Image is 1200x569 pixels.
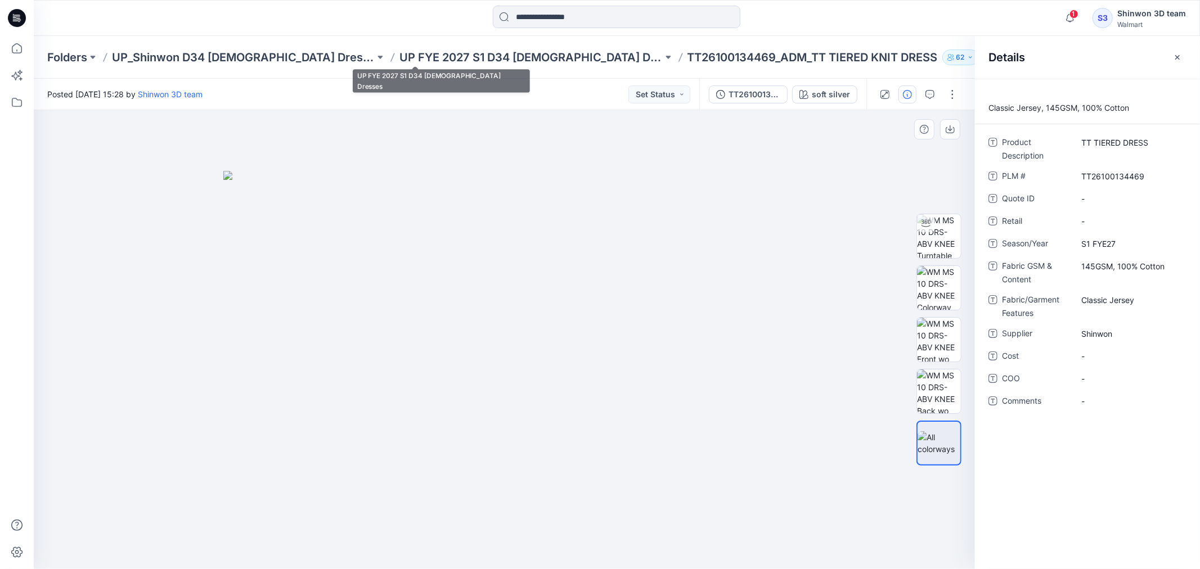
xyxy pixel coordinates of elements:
a: UP FYE 2027 S1 D34 [DEMOGRAPHIC_DATA] Dresses [399,49,662,65]
button: 62 [942,49,979,65]
span: - [1081,193,1179,205]
img: WM MS 10 DRS-ABV KNEE Back wo Avatar [917,369,961,413]
img: All colorways [918,431,960,455]
button: Details [898,85,916,103]
button: soft silver [792,85,857,103]
span: PLM # [1002,169,1069,185]
span: Cost [1002,349,1069,365]
span: Comments [1002,394,1069,410]
span: Fabric/Garment Features [1002,293,1069,320]
span: Shinwon [1081,328,1179,340]
div: S3 [1093,8,1113,28]
span: 1 [1069,10,1078,19]
a: Shinwon 3D team [138,89,203,99]
span: - [1081,215,1179,227]
a: Folders [47,49,87,65]
span: Supplier [1002,327,1069,342]
span: Fabric GSM & Content [1002,259,1069,286]
span: Season/Year [1002,237,1069,252]
span: S1 FYE27 [1081,238,1179,250]
span: TT26100134469 [1081,170,1179,182]
a: UP_Shinwon D34 [DEMOGRAPHIC_DATA] Dresses [112,49,375,65]
img: eyJhbGciOiJIUzI1NiIsImtpZCI6IjAiLCJzbHQiOiJzZXMiLCJ0eXAiOiJKV1QifQ.eyJkYXRhIjp7InR5cGUiOiJzdG9yYW... [223,171,786,569]
p: Classic Jersey, 145GSM, 100% Cotton [975,101,1200,115]
span: - [1081,395,1179,407]
span: Retail [1002,214,1069,230]
span: TT TIERED DRESS [1081,137,1179,148]
span: COO [1002,372,1069,387]
h2: Details [988,51,1025,64]
span: Product Description [1002,136,1069,162]
div: Walmart [1117,20,1186,29]
img: WM MS 10 DRS-ABV KNEE Turntable with Avatar [917,214,961,258]
div: TT26100134469_ADM_TT TIERED KNIT DRESS [729,88,780,101]
p: 62 [956,51,965,64]
div: Shinwon 3D team [1117,7,1186,20]
span: Posted [DATE] 15:28 by [47,88,203,100]
img: WM MS 10 DRS-ABV KNEE Front wo Avatar [917,318,961,362]
button: TT26100134469_ADM_TT TIERED KNIT DRESS [709,85,788,103]
div: soft silver [812,88,850,101]
p: TT26100134469_ADM_TT TIERED KNIT DRESS [687,49,938,65]
img: WM MS 10 DRS-ABV KNEE Colorway wo Avatar [917,266,961,310]
span: Classic Jersey [1081,294,1179,306]
span: 145GSM, 100% Cotton [1081,260,1179,272]
span: - [1081,350,1179,362]
span: Quote ID [1002,192,1069,207]
span: - [1081,373,1179,385]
